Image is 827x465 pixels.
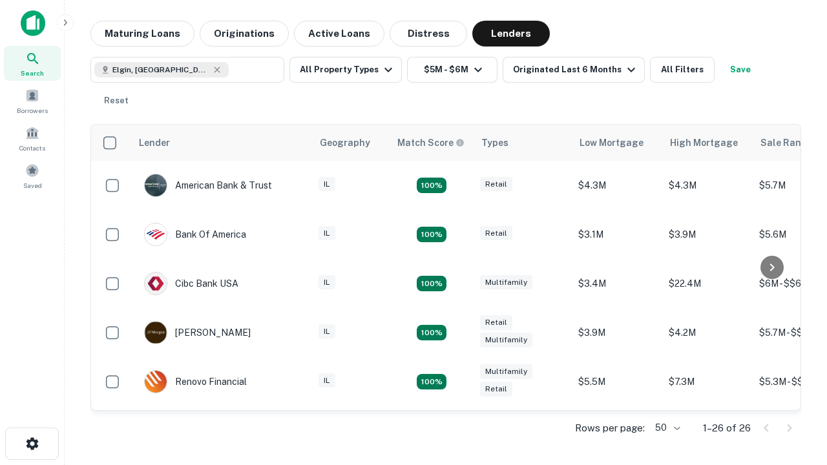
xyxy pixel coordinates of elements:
[4,83,61,118] a: Borrowers
[575,420,645,436] p: Rows per page:
[480,315,512,330] div: Retail
[572,406,662,455] td: $2.2M
[21,68,44,78] span: Search
[200,21,289,46] button: Originations
[572,161,662,210] td: $4.3M
[19,143,45,153] span: Contacts
[670,135,738,150] div: High Mortgage
[480,382,512,397] div: Retail
[662,125,753,161] th: High Mortgage
[662,308,753,357] td: $4.2M
[294,21,384,46] button: Active Loans
[144,223,246,246] div: Bank Of America
[662,161,753,210] td: $4.3M
[96,88,137,114] button: Reset
[144,174,272,197] div: American Bank & Trust
[144,370,247,393] div: Renovo Financial
[319,373,335,388] div: IL
[417,178,446,193] div: Matching Properties: 7, hasApolloMatch: undefined
[4,158,61,193] a: Saved
[480,275,532,290] div: Multifamily
[23,180,42,191] span: Saved
[144,321,251,344] div: [PERSON_NAME]
[474,125,572,161] th: Types
[144,272,238,295] div: Cibc Bank USA
[480,333,532,347] div: Multifamily
[90,21,194,46] button: Maturing Loans
[662,357,753,406] td: $7.3M
[289,57,402,83] button: All Property Types
[650,57,715,83] button: All Filters
[145,174,167,196] img: picture
[572,357,662,406] td: $5.5M
[397,136,462,150] h6: Match Score
[480,226,512,241] div: Retail
[319,324,335,339] div: IL
[4,121,61,156] a: Contacts
[145,322,167,344] img: picture
[4,46,61,81] a: Search
[480,177,512,192] div: Retail
[319,275,335,290] div: IL
[513,62,639,77] div: Originated Last 6 Months
[480,364,532,379] div: Multifamily
[417,276,446,291] div: Matching Properties: 4, hasApolloMatch: undefined
[650,418,682,437] div: 50
[417,227,446,242] div: Matching Properties: 4, hasApolloMatch: undefined
[21,10,45,36] img: capitalize-icon.png
[112,64,209,76] span: Elgin, [GEOGRAPHIC_DATA], [GEOGRAPHIC_DATA]
[320,135,370,150] div: Geography
[131,125,312,161] th: Lender
[703,420,751,436] p: 1–26 of 26
[662,259,753,308] td: $22.4M
[472,21,550,46] button: Lenders
[572,308,662,357] td: $3.9M
[720,57,761,83] button: Save your search to get updates of matches that match your search criteria.
[390,21,467,46] button: Distress
[580,135,644,150] div: Low Mortgage
[417,374,446,389] div: Matching Properties: 4, hasApolloMatch: undefined
[662,406,753,455] td: $3.1M
[145,223,167,245] img: picture
[397,136,465,150] div: Capitalize uses an advanced AI algorithm to match your search with the best lender. The match sco...
[572,259,662,308] td: $3.4M
[312,125,390,161] th: Geography
[407,57,497,83] button: $5M - $6M
[762,320,827,382] iframe: Chat Widget
[145,273,167,294] img: picture
[417,325,446,340] div: Matching Properties: 4, hasApolloMatch: undefined
[145,371,167,393] img: picture
[319,226,335,241] div: IL
[17,105,48,116] span: Borrowers
[319,177,335,192] div: IL
[481,135,508,150] div: Types
[503,57,645,83] button: Originated Last 6 Months
[572,125,662,161] th: Low Mortgage
[662,210,753,259] td: $3.9M
[390,125,474,161] th: Capitalize uses an advanced AI algorithm to match your search with the best lender. The match sco...
[572,210,662,259] td: $3.1M
[139,135,170,150] div: Lender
